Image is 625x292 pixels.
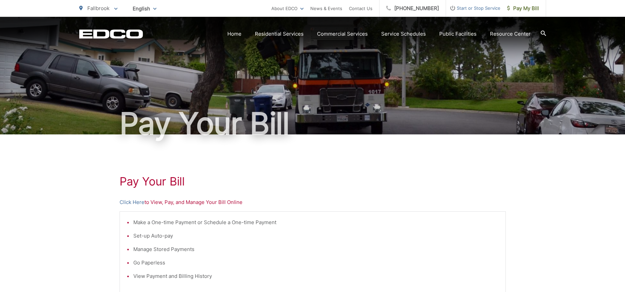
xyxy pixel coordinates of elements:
[317,30,368,38] a: Commercial Services
[271,4,304,12] a: About EDCO
[349,4,372,12] a: Contact Us
[79,107,546,140] h1: Pay Your Bill
[87,5,109,11] span: Fallbrook
[439,30,477,38] a: Public Facilities
[120,175,506,188] h1: Pay Your Bill
[381,30,426,38] a: Service Schedules
[128,3,162,14] span: English
[133,245,499,253] li: Manage Stored Payments
[133,232,499,240] li: Set-up Auto-pay
[227,30,241,38] a: Home
[120,198,506,206] p: to View, Pay, and Manage Your Bill Online
[255,30,304,38] a: Residential Services
[507,4,539,12] span: Pay My Bill
[79,29,143,39] a: EDCD logo. Return to the homepage.
[310,4,342,12] a: News & Events
[120,198,144,206] a: Click Here
[133,272,499,280] li: View Payment and Billing History
[490,30,531,38] a: Resource Center
[133,218,499,226] li: Make a One-time Payment or Schedule a One-time Payment
[133,259,499,267] li: Go Paperless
